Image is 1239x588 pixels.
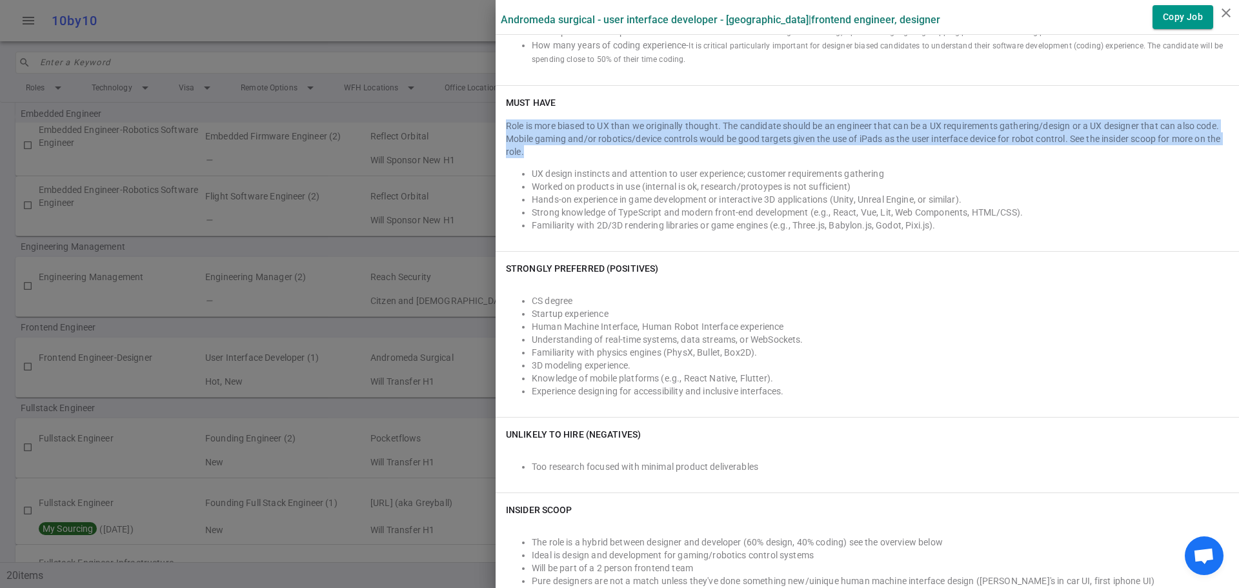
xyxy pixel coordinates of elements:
[532,333,1229,346] li: Understanding of real-time systems, data streams, or WebSockets.
[1185,536,1224,575] div: Open chat
[532,549,1229,562] li: Ideal is design and development for gaming/robotics control systems
[532,39,1229,66] li: How many years of coding experience -
[703,28,1055,37] span: As the role is more design than coding, a portfolio highlighting shipping products will be a big ...
[532,574,1229,587] li: Pure designers are not a match unless they've done something new/uinique human machine interface ...
[506,428,641,441] h6: Unlikely to Hire (Negatives)
[501,14,940,26] label: Andromeda Surgical - User Interface Developer - [GEOGRAPHIC_DATA] | Frontend Engineer, Designer
[532,167,1229,180] li: UX design instincts and attention to user experience; customer requirements gathering
[532,320,1229,333] li: Human Machine Interface, Human Robot Interface experience
[532,193,1229,206] li: Hands-on experience in game development or interactive 3D applications (Unity, Unreal Engine, or ...
[532,219,1229,232] li: Familiarity with 2D/3D rendering libraries or game engines (e.g., Three.js, Babylon.js, Godot, Pi...
[506,119,1229,158] div: Role is more biased to UX than we originally thought. The candidate should be an engineer that ca...
[532,385,1229,398] li: Experience designing for accessibility and inclusive interfaces.
[532,359,1229,372] li: 3D modeling experience.
[532,206,1229,219] li: Strong knowledge of TypeScript and modern front-end development (e.g., React, Vue, Lit, Web Compo...
[532,307,1229,320] li: Startup experience
[532,41,1223,64] span: It is critical particularly important for designer biased candidates to understand their software...
[506,262,658,275] h6: Strongly Preferred (Positives)
[532,460,1229,473] li: Too research focused with minimal product deliverables
[506,503,572,516] h6: INSIDER SCOOP
[532,372,1229,385] li: Knowledge of mobile platforms (e.g., React Native, Flutter).
[1153,5,1213,29] button: Copy Job
[532,536,1229,549] li: The role is a hybrid between designer and developer (60% design, 40% coding) see the overview below
[532,294,1229,307] li: CS degree
[1218,5,1234,21] i: close
[532,180,1229,193] li: Worked on products in use (internal is ok, research/protoypes is not sufficient)
[506,96,556,109] h6: Must Have
[532,562,1229,574] li: Will be part of a 2 person frontend team
[532,346,1229,359] li: Familiarity with physics engines (PhysX, Bullet, Box2D).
